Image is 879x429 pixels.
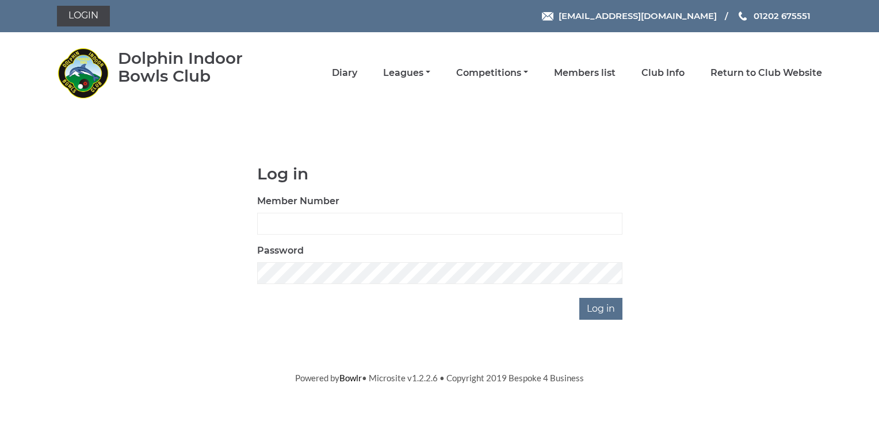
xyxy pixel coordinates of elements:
a: Return to Club Website [710,67,822,79]
div: Dolphin Indoor Bowls Club [118,49,276,85]
a: Login [57,6,110,26]
input: Log in [579,298,622,320]
a: Club Info [641,67,685,79]
a: Bowlr [339,373,362,383]
a: Competitions [456,67,528,79]
label: Password [257,244,304,258]
img: Phone us [739,12,747,21]
span: Powered by • Microsite v1.2.2.6 • Copyright 2019 Bespoke 4 Business [295,373,584,383]
img: Dolphin Indoor Bowls Club [57,47,109,99]
a: Leagues [383,67,430,79]
a: Diary [332,67,357,79]
span: 01202 675551 [754,10,811,21]
h1: Log in [257,165,622,183]
label: Member Number [257,194,339,208]
span: [EMAIL_ADDRESS][DOMAIN_NAME] [559,10,717,21]
a: Phone us 01202 675551 [737,9,811,22]
a: Email [EMAIL_ADDRESS][DOMAIN_NAME] [542,9,717,22]
img: Email [542,12,553,21]
a: Members list [554,67,616,79]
